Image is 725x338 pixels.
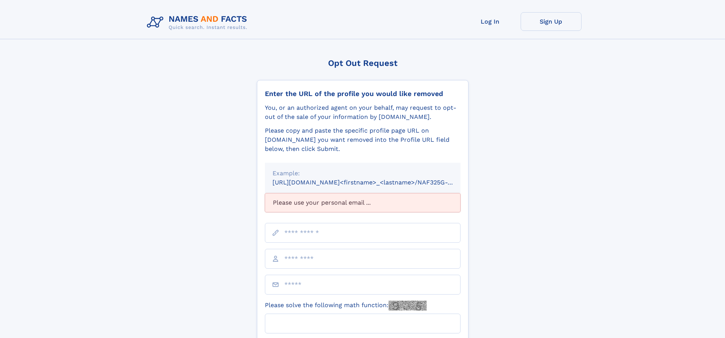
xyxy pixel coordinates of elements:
small: [URL][DOMAIN_NAME]<firstname>_<lastname>/NAF325G-xxxxxxxx [272,179,475,186]
div: Enter the URL of the profile you would like removed [265,90,460,98]
a: Sign Up [521,12,582,31]
img: Logo Names and Facts [144,12,253,33]
label: Please solve the following math function: [265,301,427,311]
div: Please copy and paste the specific profile page URL on [DOMAIN_NAME] you want removed into the Pr... [265,126,460,154]
div: Example: [272,169,453,178]
div: Opt Out Request [257,58,468,68]
a: Log In [460,12,521,31]
div: You, or an authorized agent on your behalf, may request to opt-out of the sale of your informatio... [265,103,460,122]
div: Please use your personal email ... [265,193,460,212]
